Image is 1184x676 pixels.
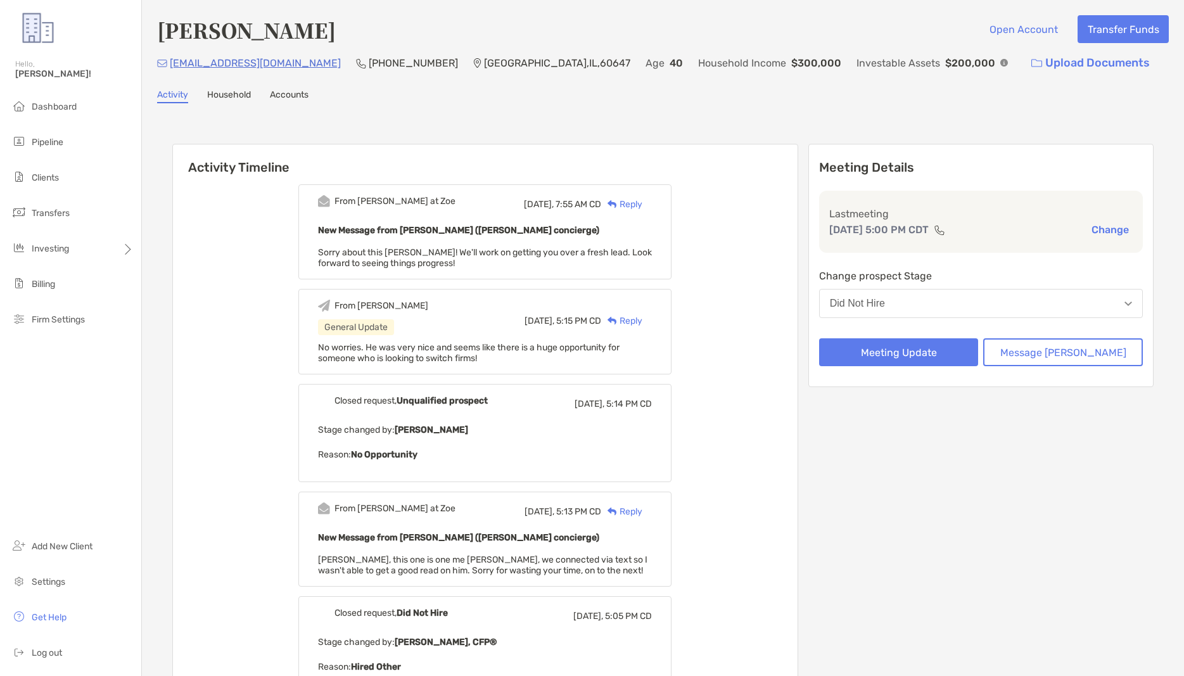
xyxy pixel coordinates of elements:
img: Event icon [318,195,330,207]
img: Reply icon [608,317,617,325]
p: [EMAIL_ADDRESS][DOMAIN_NAME] [170,55,341,71]
img: add_new_client icon [11,538,27,553]
p: Reason: [318,447,652,462]
button: Transfer Funds [1078,15,1169,43]
img: Email Icon [157,60,167,67]
span: Pipeline [32,137,63,148]
b: New Message from [PERSON_NAME] ([PERSON_NAME] concierge) [318,532,599,543]
img: Event icon [318,607,330,619]
span: Transfers [32,208,70,219]
p: Age [646,55,665,71]
span: No worries. He was very nice and seems like there is a huge opportunity for someone who is lookin... [318,342,620,364]
h4: [PERSON_NAME] [157,15,336,44]
img: investing icon [11,240,27,255]
img: Event icon [318,395,330,407]
img: Location Icon [473,58,481,68]
div: Did Not Hire [830,298,885,309]
img: communication type [934,225,945,235]
img: get-help icon [11,609,27,624]
span: 5:13 PM CD [556,506,601,517]
div: From [PERSON_NAME] at Zoe [334,503,455,514]
span: Get Help [32,612,67,623]
span: [DATE], [573,611,603,622]
a: Household [207,89,251,103]
a: Activity [157,89,188,103]
b: No Opportunity [351,449,417,460]
div: From [PERSON_NAME] at Zoe [334,196,455,207]
span: [PERSON_NAME], this one is one me [PERSON_NAME], we connected via text so I wasn't able to get a ... [318,554,647,576]
span: Add New Client [32,541,92,552]
span: Investing [32,243,69,254]
div: From [PERSON_NAME] [334,300,428,311]
span: [PERSON_NAME]! [15,68,134,79]
b: New Message from [PERSON_NAME] ([PERSON_NAME] concierge) [318,225,599,236]
img: Phone Icon [356,58,366,68]
span: [DATE], [525,506,554,517]
p: Investable Assets [856,55,940,71]
img: Reply icon [608,200,617,208]
img: firm-settings icon [11,311,27,326]
p: Stage changed by: [318,634,652,650]
b: Did Not Hire [397,608,448,618]
img: Info Icon [1000,59,1008,67]
b: Hired Other [351,661,401,672]
span: 5:05 PM CD [605,611,652,622]
img: button icon [1031,59,1042,68]
button: Message [PERSON_NAME] [983,338,1143,366]
p: Stage changed by: [318,422,652,438]
span: Settings [32,577,65,587]
span: [DATE], [525,316,554,326]
button: Open Account [979,15,1067,43]
img: billing icon [11,276,27,291]
a: Accounts [270,89,309,103]
div: Reply [601,314,642,328]
img: Reply icon [608,507,617,516]
span: Billing [32,279,55,290]
img: pipeline icon [11,134,27,149]
b: Unqualified prospect [397,395,488,406]
div: Closed request, [334,395,488,406]
span: [DATE], [575,399,604,409]
span: Log out [32,647,62,658]
p: Meeting Details [819,160,1143,175]
img: clients icon [11,169,27,184]
p: [PHONE_NUMBER] [369,55,458,71]
p: Reason: [318,659,652,675]
span: Dashboard [32,101,77,112]
span: 7:55 AM CD [556,199,601,210]
img: settings icon [11,573,27,589]
img: Zoe Logo [15,5,61,51]
span: [DATE], [524,199,554,210]
p: 40 [670,55,683,71]
button: Change [1088,223,1133,236]
b: [PERSON_NAME] [395,424,468,435]
img: Event icon [318,502,330,514]
p: [GEOGRAPHIC_DATA] , IL , 60647 [484,55,630,71]
p: $300,000 [791,55,841,71]
p: Household Income [698,55,786,71]
p: [DATE] 5:00 PM CDT [829,222,929,238]
img: dashboard icon [11,98,27,113]
span: Firm Settings [32,314,85,325]
img: Event icon [318,300,330,312]
p: Last meeting [829,206,1133,222]
span: 5:15 PM CD [556,316,601,326]
p: $200,000 [945,55,995,71]
div: Reply [601,505,642,518]
button: Did Not Hire [819,289,1143,318]
button: Meeting Update [819,338,979,366]
b: [PERSON_NAME], CFP® [395,637,497,647]
h6: Activity Timeline [173,144,798,175]
span: Clients [32,172,59,183]
img: transfers icon [11,205,27,220]
p: Change prospect Stage [819,268,1143,284]
span: Sorry about this [PERSON_NAME]! We'll work on getting you over a fresh lead. Look forward to seei... [318,247,652,269]
div: General Update [318,319,394,335]
div: Closed request, [334,608,448,618]
img: Open dropdown arrow [1124,302,1132,306]
img: logout icon [11,644,27,660]
a: Upload Documents [1023,49,1158,77]
div: Reply [601,198,642,211]
span: 5:14 PM CD [606,399,652,409]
